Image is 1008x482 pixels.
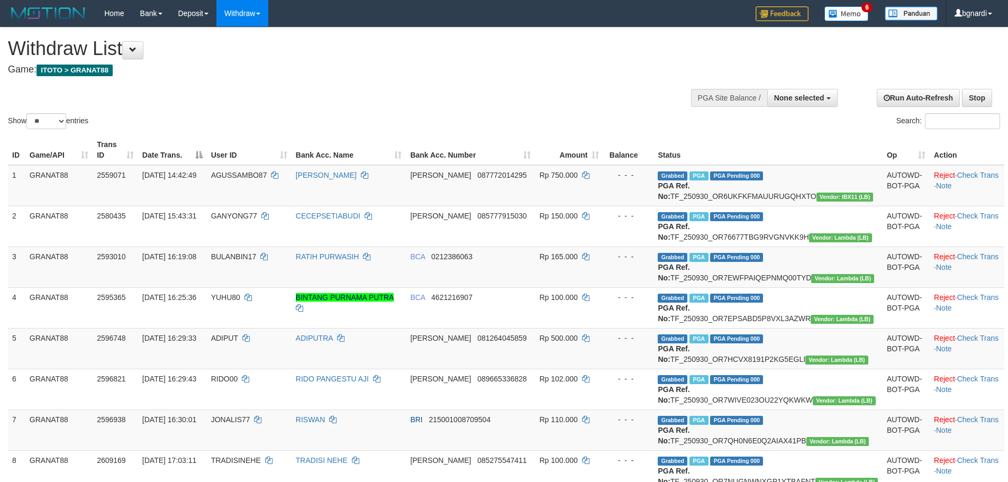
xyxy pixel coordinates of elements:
[26,113,66,129] select: Showentries
[710,212,763,221] span: PGA Pending
[658,263,689,282] b: PGA Ref. No:
[710,253,763,262] span: PGA Pending
[607,292,649,303] div: - - -
[429,415,491,424] span: Copy 215001008709504 to clipboard
[296,456,348,465] a: TRADISI NEHE
[930,206,1004,247] td: · ·
[8,369,25,410] td: 6
[8,206,25,247] td: 2
[142,334,196,342] span: [DATE] 16:29:33
[883,165,930,206] td: AUTOWD-BOT-PGA
[25,206,93,247] td: GRANAT88
[774,94,824,102] span: None selected
[410,375,471,383] span: [PERSON_NAME]
[936,222,952,231] a: Note
[710,457,763,466] span: PGA Pending
[925,113,1000,129] input: Search:
[410,212,471,220] span: [PERSON_NAME]
[25,287,93,328] td: GRANAT88
[410,415,422,424] span: BRI
[658,294,687,303] span: Grabbed
[8,247,25,287] td: 3
[658,334,687,343] span: Grabbed
[607,374,649,384] div: - - -
[207,135,292,165] th: User ID: activate to sort column ascending
[883,410,930,450] td: AUTOWD-BOT-PGA
[936,426,952,434] a: Note
[816,193,874,202] span: Vendor URL: https://dashboard.q2checkout.com/secure
[211,375,238,383] span: RIDO00
[962,89,992,107] a: Stop
[689,253,708,262] span: Marked by bgndany
[539,456,577,465] span: Rp 100.000
[957,415,999,424] a: Check Trans
[883,369,930,410] td: AUTOWD-BOT-PGA
[861,3,873,12] span: 6
[97,415,126,424] span: 2596938
[936,181,952,190] a: Note
[896,113,1000,129] label: Search:
[809,233,872,242] span: Vendor URL: https://dashboard.q2checkout.com/secure
[8,65,661,75] h4: Game:
[142,456,196,465] span: [DATE] 17:03:11
[883,135,930,165] th: Op: activate to sort column ascending
[957,252,999,261] a: Check Trans
[877,89,960,107] a: Run Auto-Refresh
[25,369,93,410] td: GRANAT88
[142,212,196,220] span: [DATE] 15:43:31
[410,293,425,302] span: BCA
[930,369,1004,410] td: · ·
[658,171,687,180] span: Grabbed
[211,415,250,424] span: JONALIS77
[930,165,1004,206] td: · ·
[93,135,138,165] th: Trans ID: activate to sort column ascending
[957,375,999,383] a: Check Trans
[934,415,955,424] a: Reject
[539,415,577,424] span: Rp 110.000
[806,437,869,446] span: Vendor URL: https://dashboard.q2checkout.com/secure
[934,171,955,179] a: Reject
[8,113,88,129] label: Show entries
[25,135,93,165] th: Game/API: activate to sort column ascending
[607,414,649,425] div: - - -
[25,165,93,206] td: GRANAT88
[957,334,999,342] a: Check Trans
[296,415,325,424] a: RISWAN
[539,375,577,383] span: Rp 102.000
[25,410,93,450] td: GRANAT88
[8,165,25,206] td: 1
[813,396,876,405] span: Vendor URL: https://dashboard.q2checkout.com/secure
[957,212,999,220] a: Check Trans
[883,206,930,247] td: AUTOWD-BOT-PGA
[37,65,113,76] span: ITOTO > GRANAT88
[410,252,425,261] span: BCA
[142,171,196,179] span: [DATE] 14:42:49
[8,410,25,450] td: 7
[97,293,126,302] span: 2595365
[689,294,708,303] span: Marked by bgndany
[296,375,369,383] a: RIDO PANGESTU AJI
[539,334,577,342] span: Rp 500.000
[710,171,763,180] span: PGA Pending
[8,135,25,165] th: ID
[936,385,952,394] a: Note
[97,375,126,383] span: 2596821
[477,171,526,179] span: Copy 087772014295 to clipboard
[653,410,883,450] td: TF_250930_OR7QH0N6E0Q2AIAX41PB
[296,171,357,179] a: [PERSON_NAME]
[477,212,526,220] span: Copy 085777915030 to clipboard
[934,252,955,261] a: Reject
[957,456,999,465] a: Check Trans
[653,328,883,369] td: TF_250930_OR7HCVX8191P2KG5EGLI
[25,247,93,287] td: GRANAT88
[142,375,196,383] span: [DATE] 16:29:43
[689,375,708,384] span: Marked by bgndedek
[296,334,333,342] a: ADIPUTRA
[658,181,689,201] b: PGA Ref. No:
[653,135,883,165] th: Status
[431,252,473,261] span: Copy 0212386063 to clipboard
[811,274,874,283] span: Vendor URL: https://dashboard.q2checkout.com/secure
[142,293,196,302] span: [DATE] 16:25:36
[934,293,955,302] a: Reject
[658,304,689,323] b: PGA Ref. No:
